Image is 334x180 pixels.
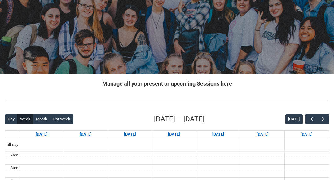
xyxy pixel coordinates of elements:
button: Month [33,114,50,124]
h2: Manage all your present or upcoming Sessions here [5,79,329,88]
a: Go to September 18, 2025 [211,131,226,138]
button: Next Week [317,114,329,124]
a: Go to September 20, 2025 [299,131,314,138]
button: [DATE] [285,114,303,124]
button: Day [5,114,18,124]
span: all-day [6,142,20,148]
a: Go to September 17, 2025 [167,131,181,138]
img: REDU_GREY_LINE [5,98,329,104]
div: 8am [9,165,20,171]
a: Go to September 15, 2025 [78,131,93,138]
h2: [DATE] – [DATE] [154,114,204,124]
button: Week [17,114,33,124]
div: 7am [9,152,20,158]
a: Go to September 19, 2025 [255,131,270,138]
button: List Week [50,114,73,124]
a: Go to September 14, 2025 [34,131,49,138]
a: Go to September 16, 2025 [123,131,137,138]
button: Previous Week [305,114,317,124]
